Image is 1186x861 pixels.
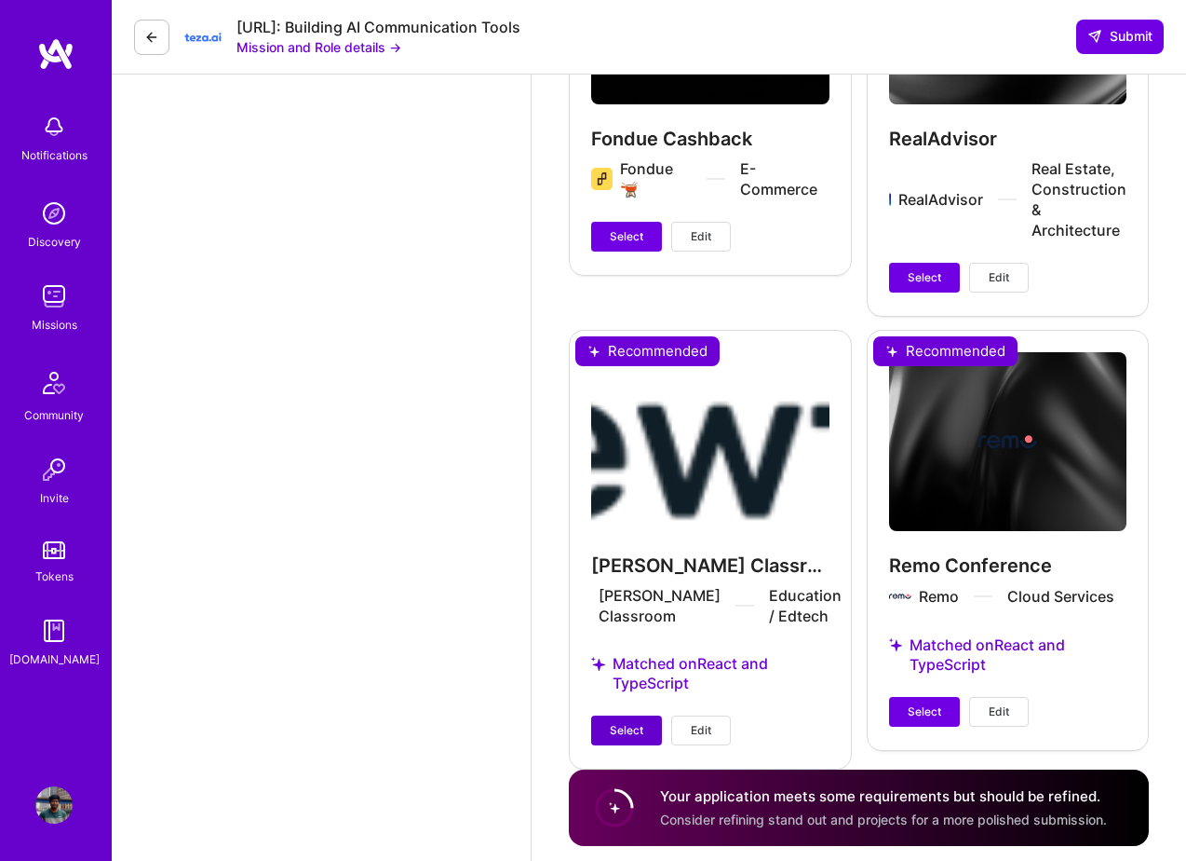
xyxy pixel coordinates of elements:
img: logo [37,37,74,71]
button: Select [591,222,662,252]
img: guide book [35,612,73,649]
i: icon LeftArrowDark [144,30,159,45]
button: Edit [671,716,731,745]
div: Tokens [35,567,74,586]
button: Select [591,716,662,745]
span: Submit [1087,27,1152,46]
img: User Avatar [35,786,73,824]
button: Edit [969,263,1029,293]
button: Edit [969,697,1029,727]
span: Edit [989,269,1009,286]
img: discovery [35,195,73,232]
a: User Avatar [31,786,77,824]
img: Company Logo [184,19,222,56]
span: Edit [989,704,1009,720]
div: [DOMAIN_NAME] [9,649,100,669]
span: Select [610,722,643,739]
button: Select [889,263,960,293]
i: icon SendLight [1087,29,1102,44]
button: Submit [1076,20,1164,53]
span: Select [908,704,941,720]
span: Select [908,269,941,286]
div: Community [24,405,84,425]
img: teamwork [35,278,73,315]
button: Edit [671,222,731,252]
div: Notifications [21,145,88,165]
span: Edit [691,722,711,739]
div: [URL]: Building AI Communication Tools [236,18,520,37]
div: Invite [40,488,69,508]
img: Invite [35,451,73,488]
img: bell [35,108,73,145]
span: Edit [691,228,711,245]
img: Community [32,361,76,405]
span: Select [610,228,643,245]
div: Discovery [28,232,81,252]
button: Mission and Role details → [236,37,401,57]
div: Missions [32,315,77,335]
h4: Your application meets some requirements but should be refined. [660,786,1107,806]
img: tokens [43,541,65,559]
span: Consider refining stand out and projects for a more polished submission. [660,812,1107,827]
button: Select [889,697,960,727]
